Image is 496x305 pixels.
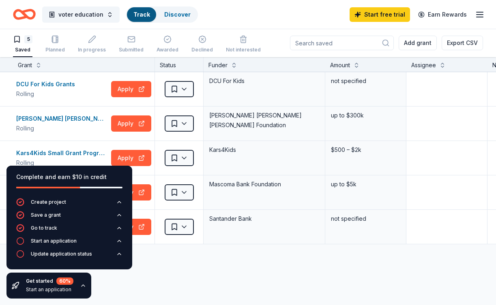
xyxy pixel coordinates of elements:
button: Apply [111,115,151,132]
div: Declined [191,47,213,53]
button: Create project [16,198,122,211]
div: DCU For Kids Grants [16,79,78,89]
div: Rolling [16,158,108,168]
input: Search saved [290,36,394,50]
button: Export CSV [442,36,483,50]
button: Not interested [226,32,261,57]
button: Awarded [157,32,178,57]
button: Declined [191,32,213,57]
div: Get started [26,277,73,285]
button: voter education [42,6,120,23]
div: Go to track [31,225,57,231]
button: Kars4Kids Small Grant ProgramRolling [16,148,108,168]
button: TrackDiscover [126,6,198,23]
div: up to $300k [330,110,401,121]
div: not specified [330,75,401,87]
div: 5 [24,35,32,43]
a: Start free trial [350,7,410,22]
a: Track [133,11,150,18]
button: Start an application [16,237,122,250]
div: Grant [18,60,32,70]
div: Planned [45,47,65,53]
div: Complete and earn $10 in credit [16,172,122,182]
div: [PERSON_NAME] [PERSON_NAME] [PERSON_NAME] Foundation [208,110,320,131]
button: Add grant [399,36,437,50]
button: Apply [111,81,151,97]
button: [PERSON_NAME] [PERSON_NAME] [PERSON_NAME] Foundation GrantsRolling [16,114,108,133]
span: voter education [58,10,103,19]
div: Santander Bank [208,213,320,224]
div: In progress [78,47,106,53]
a: Earn Rewards [413,7,472,22]
div: not specified [330,213,401,224]
div: Not interested [226,47,261,53]
div: Funder [208,60,228,70]
div: up to $5k [330,179,401,190]
button: Update application status [16,250,122,263]
div: 60 % [56,277,73,285]
div: Kars4Kids Small Grant Program [16,148,108,158]
div: Rolling [16,124,108,133]
button: In progress [78,32,106,57]
div: Start an application [31,238,77,244]
div: Submitted [119,47,144,53]
div: Awarded [157,47,178,53]
div: Kars4Kids [208,144,320,156]
a: Discover [164,11,191,18]
button: Apply [111,150,151,166]
div: Rolling [16,89,78,99]
a: Home [13,5,36,24]
div: $500 – $2k [330,144,401,156]
button: 5Saved [13,32,32,57]
div: Save a grant [31,212,61,218]
div: DCU For Kids [208,75,320,87]
button: Submitted [119,32,144,57]
div: Assignee [411,60,436,70]
button: Go to track [16,224,122,237]
div: Saved [13,47,32,53]
button: Save a grant [16,211,122,224]
div: Mascoma Bank Foundation [208,179,320,190]
button: Planned [45,32,65,57]
div: Amount [330,60,350,70]
div: [PERSON_NAME] [PERSON_NAME] [PERSON_NAME] Foundation Grants [16,114,108,124]
div: Create project [31,199,66,205]
button: DCU For Kids GrantsRolling [16,79,108,99]
div: Update application status [31,251,92,257]
div: Status [155,57,204,72]
div: Start an application [26,286,73,293]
